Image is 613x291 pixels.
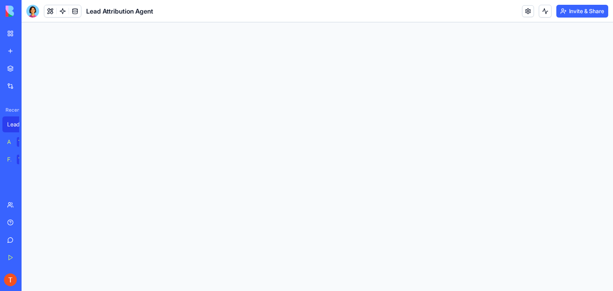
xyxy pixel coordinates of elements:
div: Feedback Form [7,155,11,163]
div: Lead Attribution Agent [7,120,30,128]
div: AI Logo Generator [7,138,11,146]
img: logo [6,6,55,17]
span: Lead Attribution Agent [86,6,153,16]
a: AI Logo GeneratorTRY [2,134,34,150]
span: Recent [2,107,19,113]
a: Feedback FormTRY [2,151,34,167]
div: TRY [17,137,30,147]
img: ACg8ocLDpVl1swD76Xm_DxTYvs-9X2-qOzDMiyDj85z6Ua2MfEk1OQ=s96-c [4,273,17,286]
div: TRY [17,155,30,164]
a: Lead Attribution Agent [2,116,34,132]
button: Invite & Share [556,5,608,18]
